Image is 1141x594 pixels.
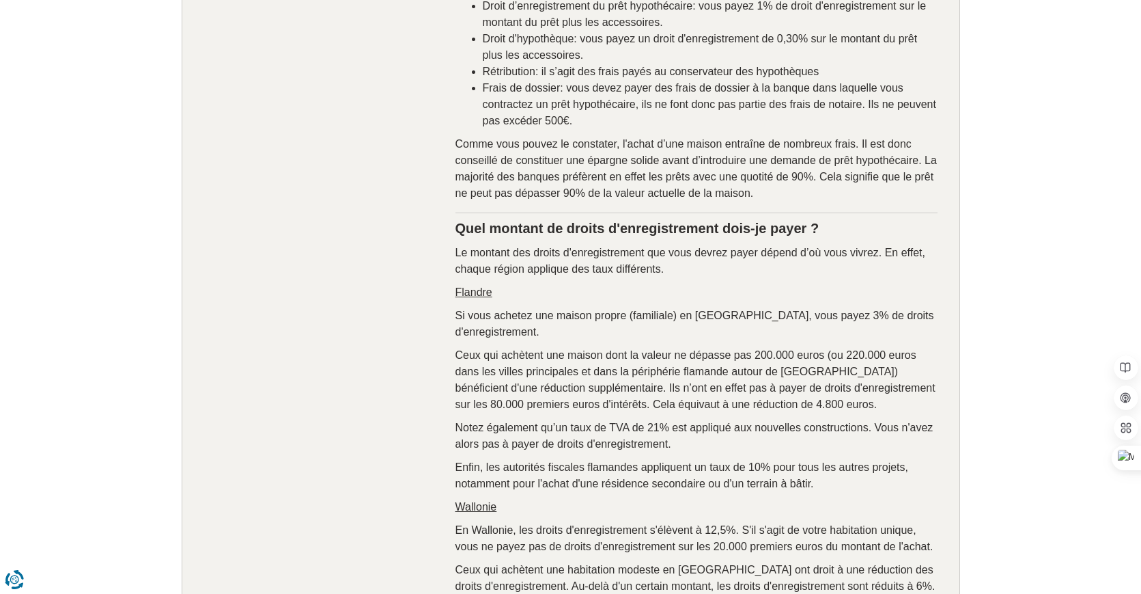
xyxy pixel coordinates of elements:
p: Le montant des droits d'enregistrement que vous devrez payer dépend d’où vous vivrez. En effet, c... [455,245,938,278]
p: Notez également qu’un taux de TVA de 21% est appliqué aux nouvelles constructions. Vous n'avez al... [455,420,938,453]
li: Rétribution: il s’agit des frais payés au conservateur des hypothèques [483,64,938,80]
a: Quel montant de droits d'enregistrement dois-je payer ? [455,221,938,236]
h2: Quel montant de droits d'enregistrement dois-je payer ? [455,221,826,236]
p: Enfin, les autorités fiscales flamandes appliquent un taux de 10% pour tous les autres projets, n... [455,459,938,492]
u: Flandre [455,286,492,298]
p: Si vous achetez une maison propre (familiale) en [GEOGRAPHIC_DATA], vous payez 3% de droits d'enr... [455,308,938,340]
p: Comme vous pouvez le constater, l'achat d’une maison entraîne de nombreux frais. Il est donc cons... [455,136,938,202]
li: Frais de dossier: vous devez payer des frais de dossier à la banque dans laquelle vous contractez... [483,80,938,129]
li: Droit d'hypothèque: vous payez un droit d'enregistrement de 0,30% sur le montant du prêt plus les... [483,31,938,64]
p: En Wallonie, les droits d'enregistrement s'élèvent à 12,5%. S'il s'agit de votre habitation uniqu... [455,522,938,555]
u: Wallonie [455,501,497,513]
p: Ceux qui achètent une maison dont la valeur ne dépasse pas 200.000 euros (ou 220.000 euros dans l... [455,347,938,413]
